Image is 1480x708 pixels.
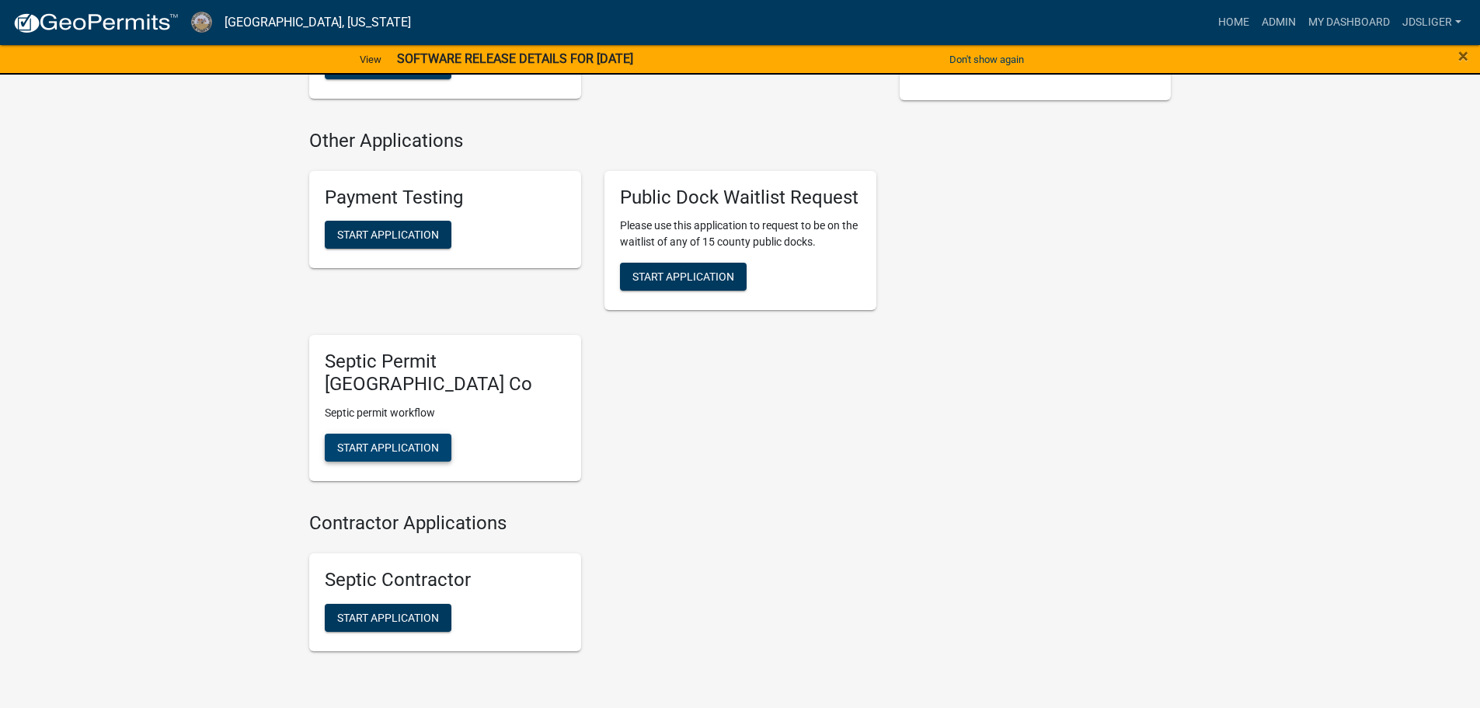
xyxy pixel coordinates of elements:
[325,434,451,462] button: Start Application
[620,218,861,250] p: Please use this application to request to be on the waitlist of any of 15 county public docks.
[191,12,212,33] img: Cerro Gordo County, Iowa
[225,9,411,36] a: [GEOGRAPHIC_DATA], [US_STATE]
[1302,8,1396,37] a: My Dashboard
[325,51,451,79] button: Start Application
[337,228,439,241] span: Start Application
[309,512,876,664] wm-workflow-list-section: Contractor Applications
[325,221,451,249] button: Start Application
[353,47,388,72] a: View
[309,130,876,152] h4: Other Applications
[1458,47,1468,65] button: Close
[1458,45,1468,67] span: ×
[309,512,876,535] h4: Contractor Applications
[397,51,633,66] strong: SOFTWARE RELEASE DETAILS FOR [DATE]
[337,611,439,623] span: Start Application
[309,130,876,494] wm-workflow-list-section: Other Applications
[325,351,566,396] h5: Septic Permit [GEOGRAPHIC_DATA] Co
[325,569,566,591] h5: Septic Contractor
[943,47,1030,72] button: Don't show again
[620,187,861,209] h5: Public Dock Waitlist Request
[337,441,439,454] span: Start Application
[325,604,451,632] button: Start Application
[620,263,747,291] button: Start Application
[1396,8,1468,37] a: JDSliger
[632,270,734,283] span: Start Application
[1255,8,1302,37] a: Admin
[325,187,566,209] h5: Payment Testing
[1212,8,1255,37] a: Home
[325,405,566,421] p: Septic permit workflow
